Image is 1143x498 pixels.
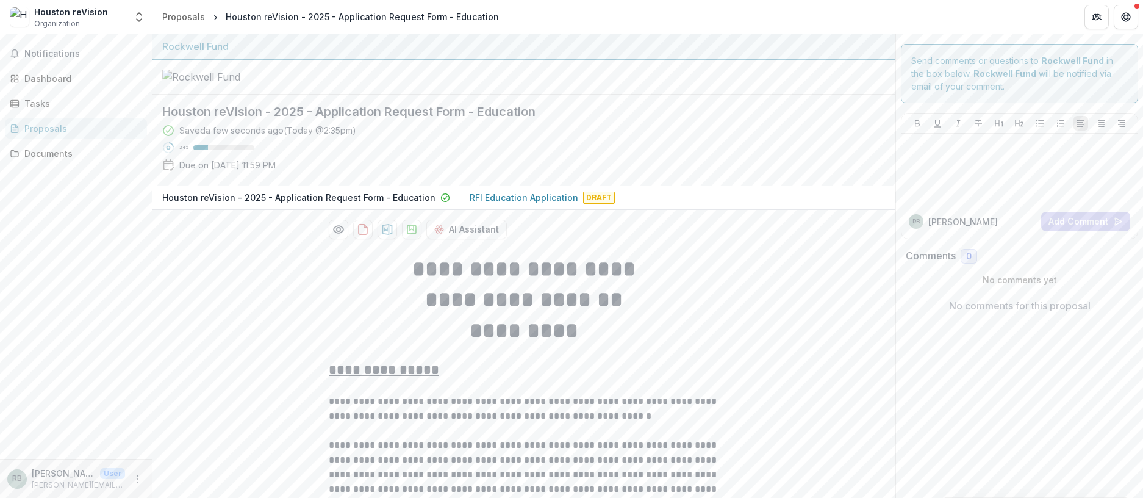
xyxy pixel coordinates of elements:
a: Proposals [157,8,210,26]
img: Houston reVision [10,7,29,27]
button: Notifications [5,44,147,63]
button: Add Comment [1041,212,1130,231]
span: Organization [34,18,80,29]
p: Due on [DATE] 11:59 PM [179,159,276,171]
button: download-proposal [378,220,397,239]
span: 0 [966,251,972,262]
h2: Houston reVision - 2025 - Application Request Form - Education [162,104,866,119]
button: Get Help [1114,5,1138,29]
div: Tasks [24,97,137,110]
button: Ordered List [1053,116,1068,131]
p: RFI Education Application [470,191,578,204]
img: Rockwell Fund [162,70,284,84]
button: download-proposal [353,220,373,239]
nav: breadcrumb [157,8,504,26]
button: More [130,472,145,486]
a: Proposals [5,118,147,139]
div: Send comments or questions to in the box below. will be notified via email of your comment. [901,44,1138,103]
div: Rockwell Fund [162,39,886,54]
span: Notifications [24,49,142,59]
button: Underline [930,116,945,131]
button: Align Right [1114,116,1129,131]
p: [PERSON_NAME] [928,215,998,228]
button: Italicize [951,116,966,131]
div: Proposals [162,10,205,23]
div: Dashboard [24,72,137,85]
button: Align Left [1073,116,1088,131]
h2: Comments [906,250,956,262]
p: 24 % [179,143,188,152]
button: Preview 1ffcd866-93ce-462b-8091-d5798d9a1c6f-1.pdf [329,220,348,239]
p: Houston reVision - 2025 - Application Request Form - Education [162,191,435,204]
button: AI Assistant [426,220,507,239]
div: Houston reVision - 2025 - Application Request Form - Education [226,10,499,23]
button: Heading 1 [992,116,1006,131]
strong: Rockwell Fund [973,68,1036,79]
span: Draft [583,192,615,204]
button: Bold [910,116,925,131]
a: Documents [5,143,147,164]
div: Proposals [24,122,137,135]
div: Rachel Brownlie [12,475,22,483]
p: No comments for this proposal [949,298,1091,313]
div: Rachel Brownlie [912,218,920,225]
p: No comments yet [906,273,1133,286]
button: Heading 2 [1012,116,1027,131]
div: Documents [24,147,137,160]
p: [PERSON_NAME] [32,467,95,480]
strong: Rockwell Fund [1041,56,1104,66]
button: Bullet List [1033,116,1047,131]
a: Tasks [5,93,147,114]
button: Strike [971,116,986,131]
button: download-proposal [402,220,421,239]
div: Saved a few seconds ago ( Today @ 2:35pm ) [179,124,356,137]
button: Partners [1084,5,1109,29]
p: [PERSON_NAME][EMAIL_ADDRESS][DOMAIN_NAME] [32,480,125,491]
p: User [100,468,125,479]
button: Align Center [1094,116,1109,131]
div: Houston reVision [34,5,108,18]
a: Dashboard [5,68,147,88]
button: Open entity switcher [131,5,148,29]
